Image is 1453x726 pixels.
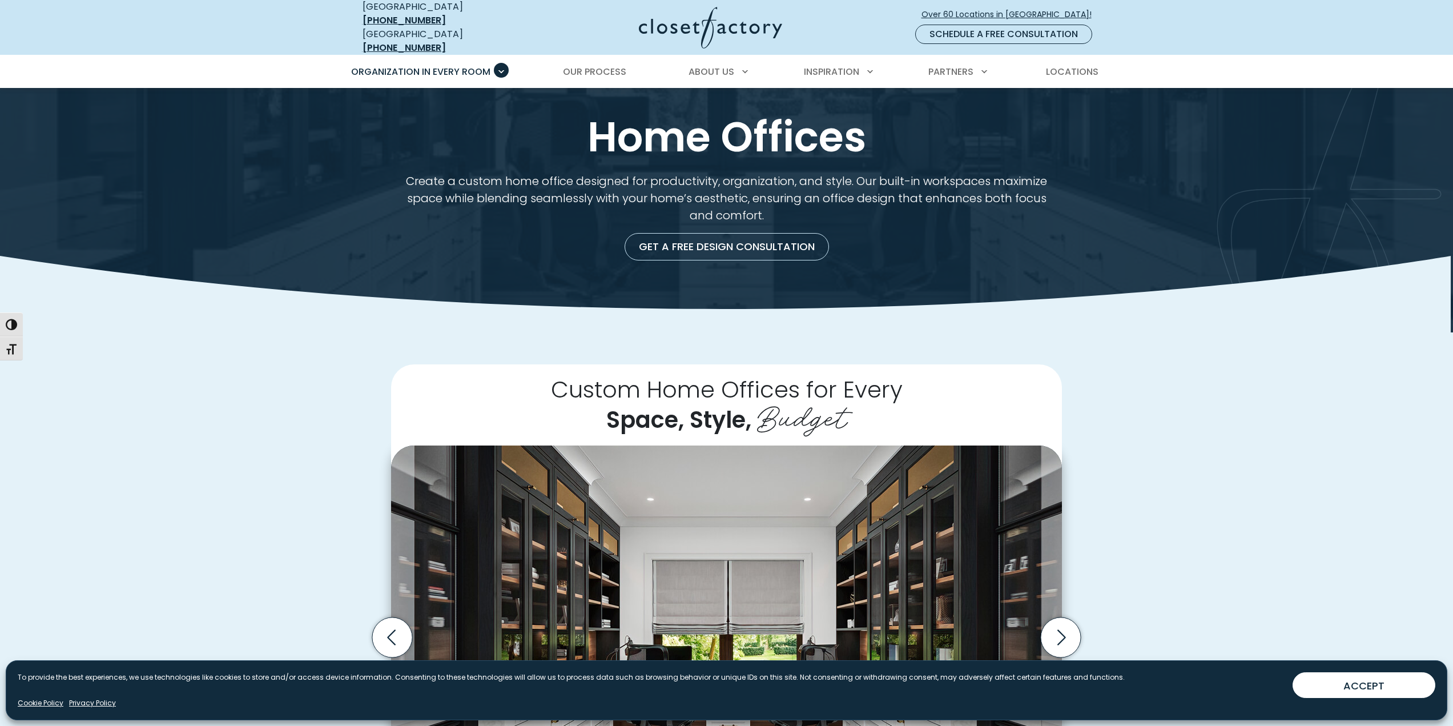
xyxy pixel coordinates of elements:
button: Previous slide [368,613,417,662]
span: Over 60 Locations in [GEOGRAPHIC_DATA]! [921,9,1101,21]
button: ACCEPT [1293,672,1435,698]
span: About Us [689,65,734,78]
img: Closet Factory Logo [639,7,782,49]
span: Inspiration [804,65,859,78]
a: Cookie Policy [18,698,63,708]
nav: Primary Menu [343,56,1110,88]
p: To provide the best experiences, we use technologies like cookies to store and/or access device i... [18,672,1125,683]
p: Create a custom home office designed for productivity, organization, and style. Our built-in work... [391,173,1062,224]
a: [PHONE_NUMBER] [363,14,446,27]
span: Organization in Every Room [351,65,490,78]
span: Custom Home Offices for Every [551,374,903,406]
button: Next slide [1036,613,1085,662]
a: Get a Free Design Consultation [625,233,829,260]
h1: Home Offices [360,115,1093,159]
span: Space, Style, [606,404,751,436]
span: Partners [928,65,973,78]
span: Locations [1046,65,1098,78]
span: Budget [757,392,847,438]
a: Privacy Policy [69,698,116,708]
a: [PHONE_NUMBER] [363,41,446,54]
a: Over 60 Locations in [GEOGRAPHIC_DATA]! [921,5,1101,25]
div: [GEOGRAPHIC_DATA] [363,27,528,55]
span: Our Process [563,65,626,78]
a: Schedule a Free Consultation [915,25,1092,44]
